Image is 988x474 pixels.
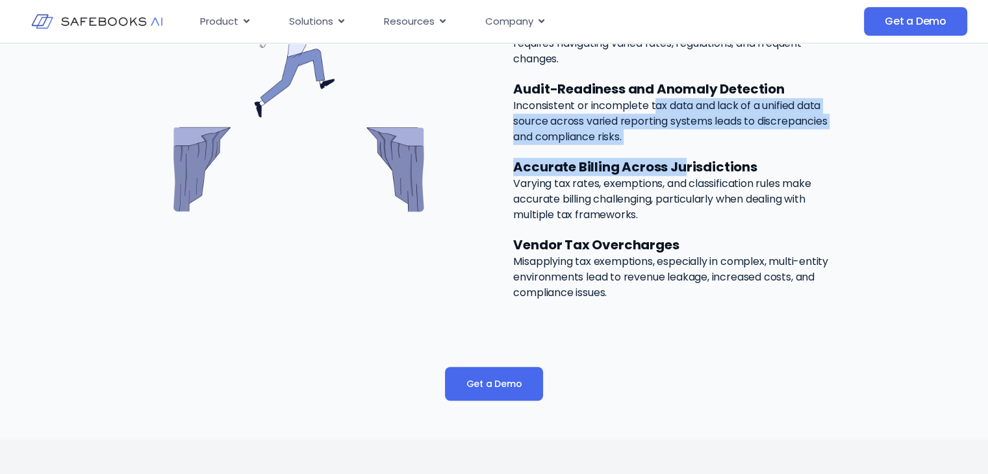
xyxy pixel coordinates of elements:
[445,367,542,401] a: Get a Demo
[885,15,946,28] span: Get a Demo
[513,20,835,67] p: Managing multi-entity VAT and Sales Tax across jurisdictions requires navigating varied rates, re...
[513,236,679,254] span: Vendor Tax Overcharges
[384,14,435,29] span: Resources
[513,98,835,145] p: Inconsistent or incomplete tax data and lack of a unified data source across varied reporting sys...
[485,14,533,29] span: Company
[466,377,522,390] span: Get a Demo
[864,7,967,36] a: Get a Demo
[190,9,752,34] nav: Menu
[190,9,752,34] div: Menu Toggle
[513,80,784,98] span: Audit-Readiness and Anomaly Detection
[513,158,757,176] span: Accurate Billing Across Jurisdictions
[289,14,333,29] span: Solutions
[513,176,835,223] p: Varying tax rates, exemptions, and classification rules make accurate billing challenging, partic...
[513,254,835,301] p: Misapplying tax exemptions, especially in complex, multi-entity environments lead to revenue leak...
[200,14,238,29] span: Product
